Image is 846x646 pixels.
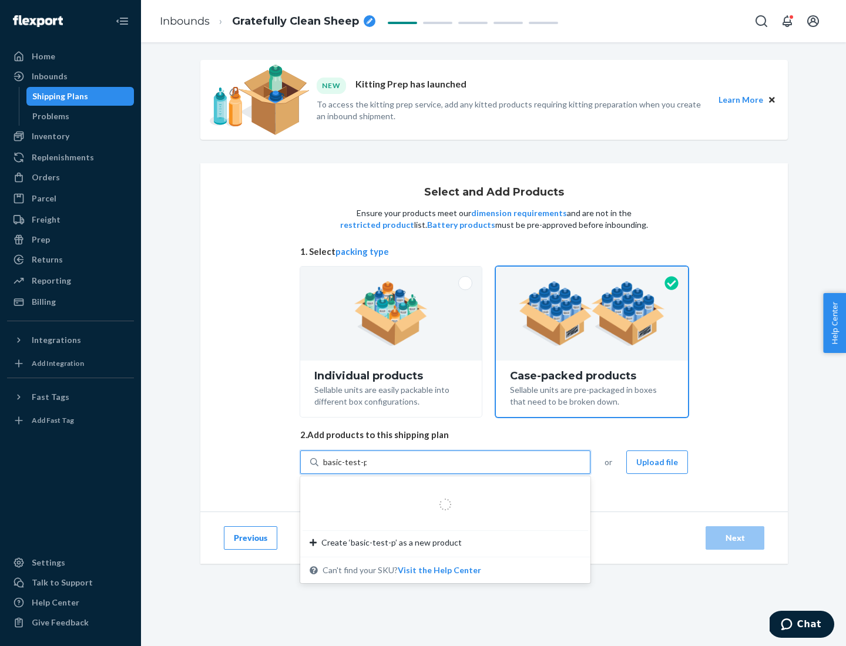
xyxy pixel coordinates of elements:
span: 1. Select [300,245,688,258]
button: Upload file [626,450,688,474]
button: Open notifications [775,9,799,33]
button: Create ‘basic-test-p’ as a new productCan't find your SKU? [398,564,481,576]
a: Prep [7,230,134,249]
a: Replenishments [7,148,134,167]
img: case-pack.59cecea509d18c883b923b81aeac6d0b.png [519,281,665,346]
button: Integrations [7,331,134,349]
span: or [605,456,612,468]
button: Open Search Box [750,9,773,33]
span: Can't find your SKU? [323,564,481,576]
a: Returns [7,250,134,269]
p: Kitting Prep has launched [355,78,466,93]
h1: Select and Add Products [424,187,564,198]
a: Inbounds [160,15,210,28]
div: Freight [32,214,61,226]
div: Returns [32,254,63,265]
button: Next [706,526,764,550]
a: Parcel [7,189,134,208]
div: Replenishments [32,152,94,163]
img: Flexport logo [13,15,63,27]
a: Help Center [7,593,134,612]
p: Ensure your products meet our and are not in the list. must be pre-approved before inbounding. [339,207,649,231]
a: Add Fast Tag [7,411,134,430]
button: restricted product [340,219,414,231]
a: Settings [7,553,134,572]
a: Inventory [7,127,134,146]
div: Sellable units are easily packable into different box configurations. [314,382,468,408]
a: Inbounds [7,67,134,86]
div: Give Feedback [32,617,89,628]
button: Help Center [823,293,846,353]
button: Fast Tags [7,388,134,406]
p: To access the kitting prep service, add any kitted products requiring kitting preparation when yo... [317,99,708,122]
div: Sellable units are pre-packaged in boxes that need to be broken down. [510,382,674,408]
button: Battery products [427,219,495,231]
a: Freight [7,210,134,229]
div: Individual products [314,370,468,382]
button: Give Feedback [7,613,134,632]
a: Problems [26,107,135,126]
div: Parcel [32,193,56,204]
a: Reporting [7,271,134,290]
button: packing type [335,245,389,258]
button: Talk to Support [7,573,134,592]
div: Next [716,532,754,544]
div: Reporting [32,275,71,287]
input: Create ‘basic-test-p’ as a new productCan't find your SKU?Visit the Help Center [323,456,367,468]
button: Close [766,93,778,106]
div: Shipping Plans [32,90,88,102]
button: Previous [224,526,277,550]
span: Gratefully Clean Sheep [232,14,359,29]
button: Open account menu [801,9,825,33]
div: Orders [32,171,60,183]
a: Billing [7,292,134,311]
span: Create ‘basic-test-p’ as a new product [321,537,462,549]
ol: breadcrumbs [150,4,385,39]
div: Add Integration [32,358,84,368]
div: Add Fast Tag [32,415,74,425]
img: individual-pack.facf35554cb0f1810c75b2bd6df2d64e.png [354,281,428,346]
button: dimension requirements [471,207,567,219]
div: Inbounds [32,70,68,82]
a: Shipping Plans [26,87,135,106]
div: Settings [32,557,65,568]
a: Add Integration [7,354,134,373]
div: Integrations [32,334,81,346]
div: Billing [32,296,56,308]
div: Case-packed products [510,370,674,382]
div: Talk to Support [32,577,93,588]
div: Help Center [32,597,79,608]
button: Close Navigation [110,9,134,33]
div: Inventory [32,130,69,142]
div: Home [32,51,55,62]
button: Learn More [719,93,763,106]
a: Home [7,47,134,66]
span: 2. Add products to this shipping plan [300,429,688,441]
iframe: Opens a widget where you can chat to one of our agents [770,611,834,640]
div: NEW [317,78,346,93]
div: Prep [32,234,50,245]
a: Orders [7,168,134,187]
div: Fast Tags [32,391,69,403]
div: Problems [32,110,69,122]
